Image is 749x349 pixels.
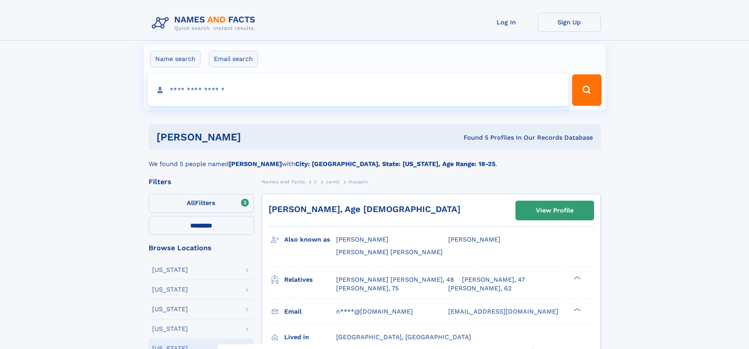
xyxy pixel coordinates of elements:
h3: Lived in [284,331,336,344]
div: [US_STATE] [152,326,188,332]
div: [US_STATE] [152,306,188,312]
div: We found 5 people named with . [149,150,601,169]
label: Name search [150,51,201,67]
a: Log In [475,13,538,32]
a: [PERSON_NAME] [PERSON_NAME], 48 [336,275,454,284]
div: [US_STATE] [152,267,188,273]
a: Jamil [326,177,339,187]
div: Browse Locations [149,244,254,251]
label: Email search [209,51,258,67]
span: Hussain [348,179,368,185]
a: [PERSON_NAME], Age [DEMOGRAPHIC_DATA] [269,204,460,214]
div: Filters [149,178,254,185]
a: Sign Up [538,13,601,32]
span: [GEOGRAPHIC_DATA], [GEOGRAPHIC_DATA] [336,333,471,341]
span: [PERSON_NAME] [336,236,388,243]
div: ❯ [572,307,581,312]
div: View Profile [536,201,574,220]
b: [PERSON_NAME] [229,160,282,168]
input: search input [148,74,569,106]
label: Filters [149,194,254,213]
a: View Profile [516,201,594,220]
a: [PERSON_NAME], 75 [336,284,399,293]
h3: Relatives [284,273,336,286]
div: Found 5 Profiles In Our Records Database [352,133,593,142]
div: ❯ [572,275,581,280]
span: Jamil [326,179,339,185]
h1: [PERSON_NAME] [156,132,352,142]
span: All [187,199,195,207]
a: [PERSON_NAME], 62 [448,284,512,293]
span: [PERSON_NAME] [448,236,501,243]
span: [PERSON_NAME] [PERSON_NAME] [336,248,443,256]
a: Names and Facts [262,177,305,187]
a: J [314,177,317,187]
button: Search Button [572,74,601,106]
b: City: [GEOGRAPHIC_DATA], State: [US_STATE], Age Range: 18-25 [295,160,495,168]
h3: Also known as [284,233,336,246]
span: J [314,179,317,185]
div: [US_STATE] [152,286,188,293]
h3: Email [284,305,336,318]
a: [PERSON_NAME], 47 [462,275,525,284]
span: [EMAIL_ADDRESS][DOMAIN_NAME] [448,308,558,315]
img: Logo Names and Facts [149,13,262,34]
